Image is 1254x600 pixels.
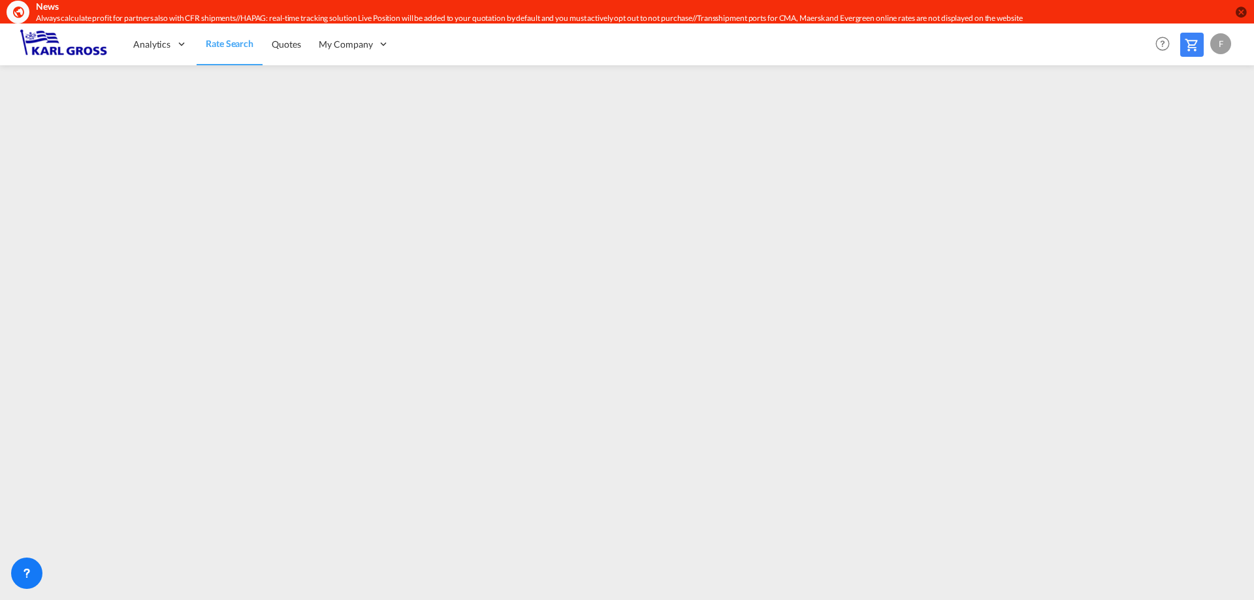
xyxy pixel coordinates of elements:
span: My Company [319,38,372,51]
div: Analytics [124,23,197,65]
a: Rate Search [197,23,263,65]
div: Help [1151,33,1180,56]
div: F [1210,33,1231,54]
div: My Company [310,23,398,65]
img: 3269c73066d711f095e541db4db89301.png [20,29,108,59]
span: Rate Search [206,38,253,49]
span: Quotes [272,39,300,50]
div: Always calculate profit for partners also with CFR shipments//HAPAG: real-time tracking solution ... [36,13,1061,24]
md-icon: icon-earth [12,5,25,18]
span: Help [1151,33,1174,55]
span: Analytics [133,38,170,51]
button: icon-close-circle [1234,5,1247,18]
a: Quotes [263,23,310,65]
